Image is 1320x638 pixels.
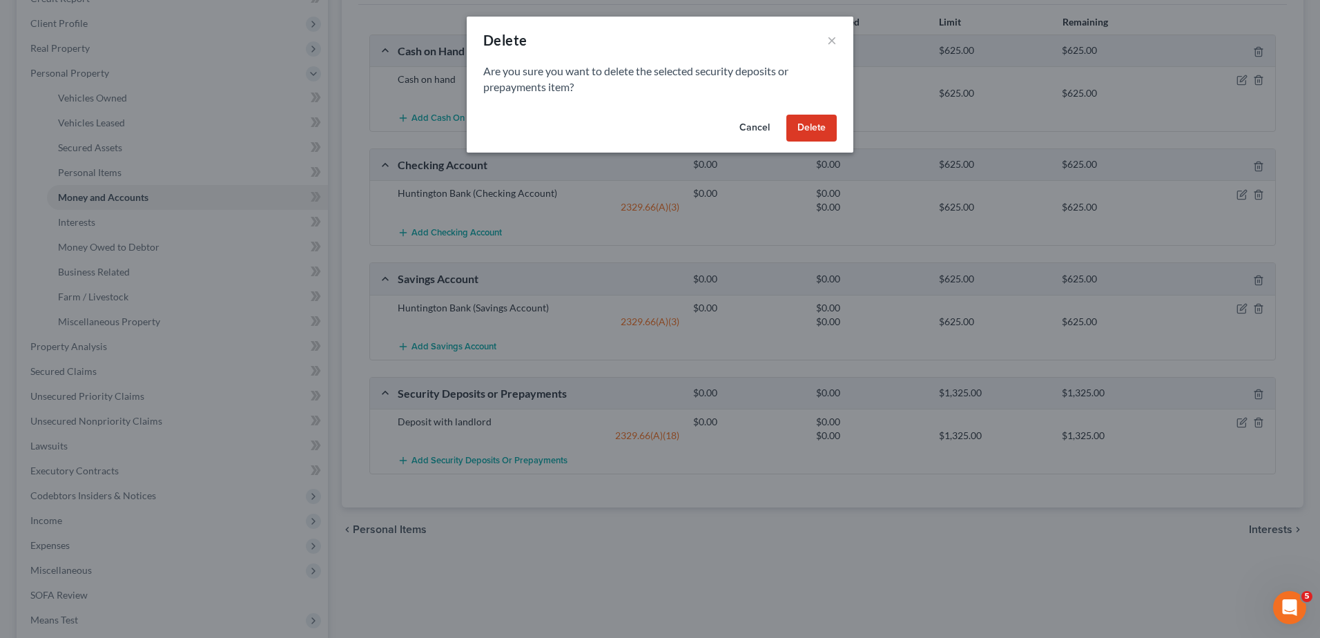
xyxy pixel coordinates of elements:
[728,115,781,142] button: Cancel
[786,115,837,142] button: Delete
[1301,591,1312,602] span: 5
[827,32,837,48] button: ×
[483,30,527,50] div: Delete
[1273,591,1306,624] iframe: Intercom live chat
[483,64,837,95] p: Are you sure you want to delete the selected security deposits or prepayments item?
